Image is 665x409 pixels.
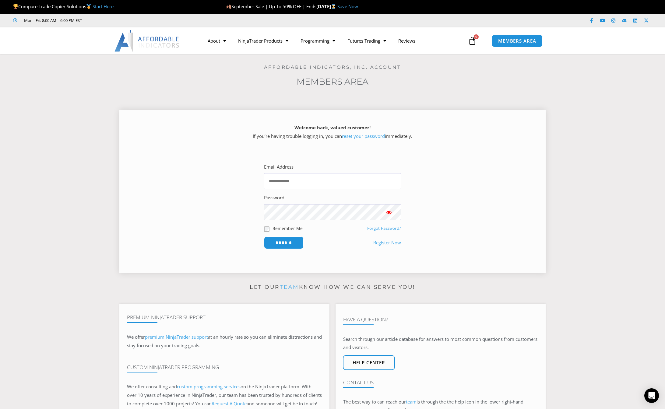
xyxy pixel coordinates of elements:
[227,4,231,9] img: 🍂
[373,239,401,247] a: Register Now
[492,35,543,47] a: MEMBERS AREA
[343,335,538,352] p: Search through our article database for answers to most common questions from customers and visit...
[316,3,337,9] strong: [DATE]
[93,3,114,9] a: Start Here
[127,364,322,370] h4: Custom NinjaTrader Programming
[13,4,18,9] img: 🏆
[498,39,536,43] span: MEMBERS AREA
[343,379,538,386] h4: Contact Us
[367,225,401,231] a: Forgot Password?
[127,334,145,340] span: We offer
[264,194,284,202] label: Password
[341,34,392,48] a: Futures Trading
[474,34,479,39] span: 0
[127,383,241,390] span: We offer consulting and
[145,334,208,340] a: premium NinjaTrader support
[280,284,299,290] a: team
[331,4,336,9] img: ⌛
[130,124,535,141] p: If you’re having trouble logging in, you can immediately.
[337,3,358,9] a: Save Now
[353,360,385,365] span: Help center
[232,34,294,48] a: NinjaTrader Products
[202,34,232,48] a: About
[90,17,182,23] iframe: Customer reviews powered by Trustpilot
[294,34,341,48] a: Programming
[127,383,322,407] span: on the NinjaTrader platform. With over 10 years of experience in NinjaTrader, our team has been t...
[86,4,91,9] img: 🥇
[406,399,417,405] a: team
[23,17,82,24] span: Mon - Fri: 8:00 AM – 6:00 PM EST
[264,64,401,70] a: Affordable Indicators, Inc. Account
[297,76,368,87] a: Members Area
[644,388,659,403] div: Open Intercom Messenger
[177,383,241,390] a: custom programming services
[392,34,421,48] a: Reviews
[343,316,538,323] h4: Have A Question?
[459,32,486,50] a: 0
[114,30,180,52] img: LogoAI | Affordable Indicators – NinjaTrader
[377,204,401,220] button: Show password
[226,3,316,9] span: September Sale | Up To 50% OFF | Ends
[212,400,247,407] a: Request A Quote
[273,225,303,232] label: Remember Me
[127,334,322,348] span: at an hourly rate so you can eliminate distractions and stay focused on your trading goals.
[294,124,371,131] strong: Welcome back, valued customer!
[119,282,546,292] p: Let our know how we can serve you!
[264,163,294,171] label: Email Address
[342,133,385,139] a: reset your password
[127,314,322,320] h4: Premium NinjaTrader Support
[343,355,395,370] a: Help center
[202,34,466,48] nav: Menu
[13,3,114,9] span: Compare Trade Copier Solutions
